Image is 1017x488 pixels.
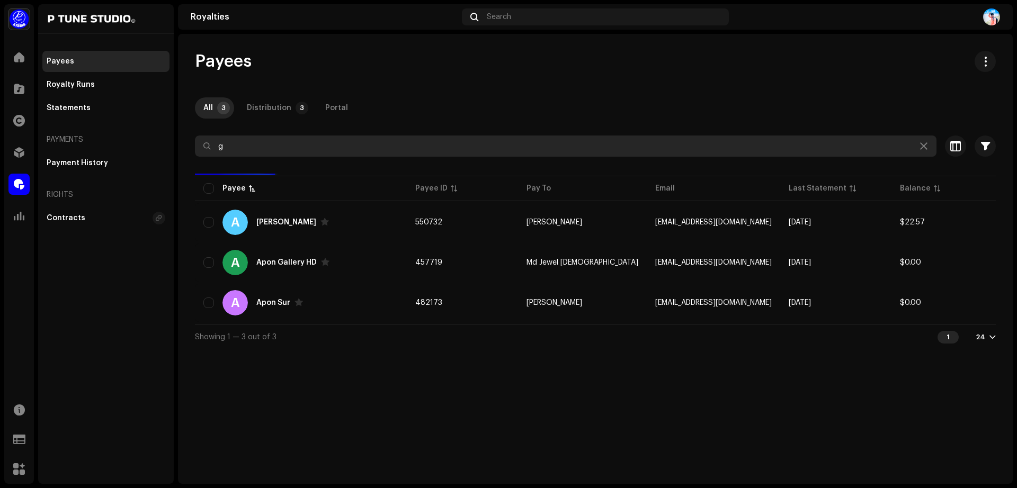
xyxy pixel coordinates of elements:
div: Statements [47,104,91,112]
re-m-nav-item: Contracts [42,207,169,229]
span: Showing 1 — 3 out of 3 [195,333,276,341]
div: Balance [900,183,931,194]
div: Royalties [191,13,458,21]
span: 482173 [415,299,442,306]
re-m-nav-item: Payees [42,51,169,72]
re-m-nav-item: Statements [42,97,169,119]
re-a-nav-header: Rights [42,182,169,207]
p-badge: 3 [217,102,230,114]
re-m-nav-item: Royalty Runs [42,74,169,95]
div: Apon Sur [256,299,290,306]
span: Monir Hossain [527,299,582,306]
div: Last Statement [789,183,846,194]
span: jwel.azmi.gsd@gmail.com [655,259,772,266]
input: Search [195,135,936,157]
span: Sep 2025 [789,259,811,266]
div: Distribution [247,97,291,119]
div: 1 [938,331,959,344]
div: Amar Gaan [256,219,316,226]
img: a1dd4b00-069a-4dd5-89ed-38fbdf7e908f [8,8,30,30]
span: Aug 2025 [789,219,811,226]
span: aponsur55@gmail.com [655,299,772,306]
span: Sep 2025 [789,299,811,306]
span: $22.57 [900,219,925,226]
span: Payees [195,51,252,72]
div: All [203,97,213,119]
div: Contracts [47,214,85,222]
div: Payee [222,183,246,194]
span: Prosenjit Ojha [527,219,582,226]
img: e3beb259-b458-44ea-8989-03348e25a1e1 [983,8,1000,25]
div: Payment History [47,159,108,167]
span: Md Jewel Islam [527,259,638,266]
span: alapon01878@gmail.com [655,219,772,226]
div: Portal [325,97,348,119]
div: Apon Gallery HD [256,259,317,266]
re-a-nav-header: Payments [42,127,169,152]
re-m-nav-item: Payment History [42,152,169,174]
span: $0.00 [900,299,921,306]
div: Payee ID [415,183,448,194]
div: Payees [47,57,74,66]
div: A [222,250,248,275]
span: 550732 [415,219,442,226]
div: 24 [976,333,985,341]
span: Search [487,13,511,21]
div: Royalty Runs [47,80,95,89]
span: 457719 [415,259,442,266]
p-badge: 3 [296,102,308,114]
div: A [222,210,248,235]
div: A [222,290,248,315]
span: $0.00 [900,259,921,266]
